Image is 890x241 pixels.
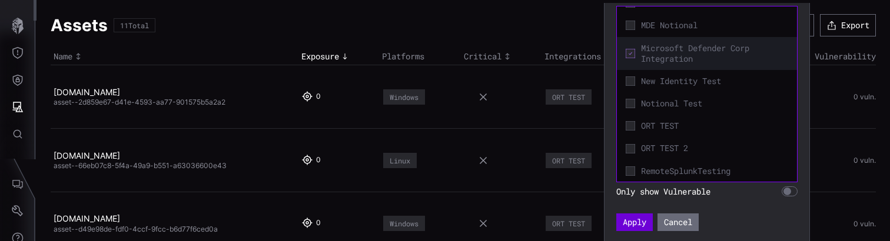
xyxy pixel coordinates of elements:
[316,155,326,166] div: 0
[316,92,326,102] div: 0
[316,218,326,229] div: 0
[641,98,788,109] span: Notional Test
[641,166,788,176] span: RemoteSplunkTesting
[616,213,653,231] button: Apply
[379,48,461,65] th: Platforms
[301,51,376,62] div: Toggle sort direction
[390,93,419,101] div: Windows
[54,98,225,106] span: asset--2d859e67-d41e-4593-aa77-901575b5a2a2
[390,219,419,227] div: Windows
[54,161,227,170] span: asset--66eb07c8-5f4a-49a9-b551-a63036600e43
[641,43,788,64] span: Microsoft Defender Corp Integration
[552,219,585,227] div: ORT TEST
[641,20,788,31] span: MDE Notional
[54,213,120,223] a: [DOMAIN_NAME]
[542,48,624,65] th: Integrations
[552,93,585,101] div: ORT TEST
[120,22,149,29] div: 11 Total
[796,92,876,102] div: 0 vuln.
[641,76,788,86] span: New Identity Test
[54,225,218,233] span: asset--d49e98de-fdf0-4ccf-9fcc-b6d77f6ced0a
[552,156,585,165] div: ORT TEST
[796,156,876,165] div: 0 vuln.
[390,156,410,165] div: Linux
[796,219,876,229] div: 0 vuln.
[820,14,876,36] button: Export
[641,143,788,153] span: ORT TEST 2
[54,87,120,97] a: [DOMAIN_NAME]
[54,150,120,160] a: [DOMAIN_NAME]
[793,48,876,65] th: Vulnerability
[54,51,295,62] div: Toggle sort direction
[641,120,788,131] span: ORT TEST
[464,51,539,62] div: Toggle sort direction
[657,213,699,231] button: Cancel
[51,15,108,36] h1: Assets
[616,186,798,197] section: Only show Vulnerable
